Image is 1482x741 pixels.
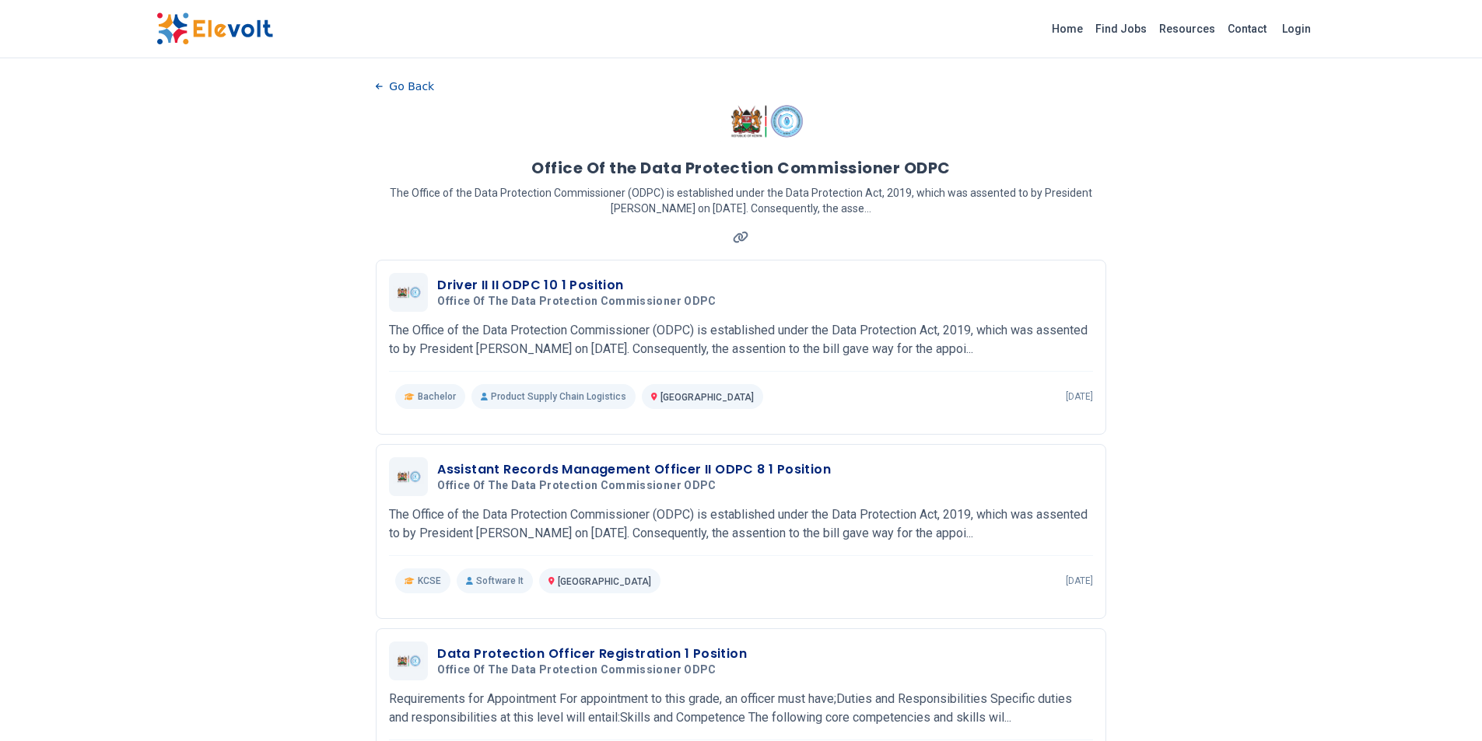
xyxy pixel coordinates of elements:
[418,390,456,403] span: Bachelor
[389,321,1093,358] p: The Office of the Data Protection Commissioner (ODPC) is established under the Data Protection Ac...
[437,276,722,295] h3: Driver II II ODPC 10 1 Position
[1273,13,1320,44] a: Login
[437,645,747,663] h3: Data Protection Officer Registration 1 Position
[389,505,1093,543] p: The Office of the Data Protection Commissioner (ODPC) is established under the Data Protection Ac...
[393,285,424,299] img: Office Of the Data Protection Commissioner ODPC
[558,576,651,587] span: [GEOGRAPHIC_DATA]
[1089,16,1153,41] a: Find Jobs
[156,75,352,541] iframe: Advertisement
[457,568,533,593] p: Software It
[437,663,716,677] span: Office Of the Data Protection Commissioner ODPC
[437,479,716,493] span: Office Of the Data Protection Commissioner ODPC
[418,575,441,587] span: KCSE
[1221,16,1273,41] a: Contact
[393,653,424,668] img: Office Of the Data Protection Commissioner ODPC
[437,295,716,309] span: Office Of the Data Protection Commissioner ODPC
[376,75,434,98] button: Go Back
[389,457,1093,593] a: Office Of the Data Protection Commissioner ODPCAssistant Records Management Officer II ODPC 8 1 P...
[1066,575,1093,587] p: [DATE]
[376,185,1106,216] p: The Office of the Data Protection Commissioner (ODPC) is established under the Data Protection Ac...
[1153,16,1221,41] a: Resources
[1066,390,1093,403] p: [DATE]
[156,12,273,45] img: Elevolt
[531,157,951,179] h1: Office Of the Data Protection Commissioner ODPC
[389,690,1093,727] p: Requirements for Appointment For appointment to this grade, an officer must have;Duties and Respo...
[471,384,636,409] p: Product Supply Chain Logistics
[389,273,1093,409] a: Office Of the Data Protection Commissioner ODPCDriver II II ODPC 10 1 PositionOffice Of the Data ...
[660,392,754,403] span: [GEOGRAPHIC_DATA]
[393,469,424,484] img: Office Of the Data Protection Commissioner ODPC
[437,460,831,479] h3: Assistant Records Management Officer II ODPC 8 1 Position
[1131,75,1326,541] iframe: Advertisement
[717,98,814,145] img: Office Of the Data Protection Commissioner ODPC
[1046,16,1089,41] a: Home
